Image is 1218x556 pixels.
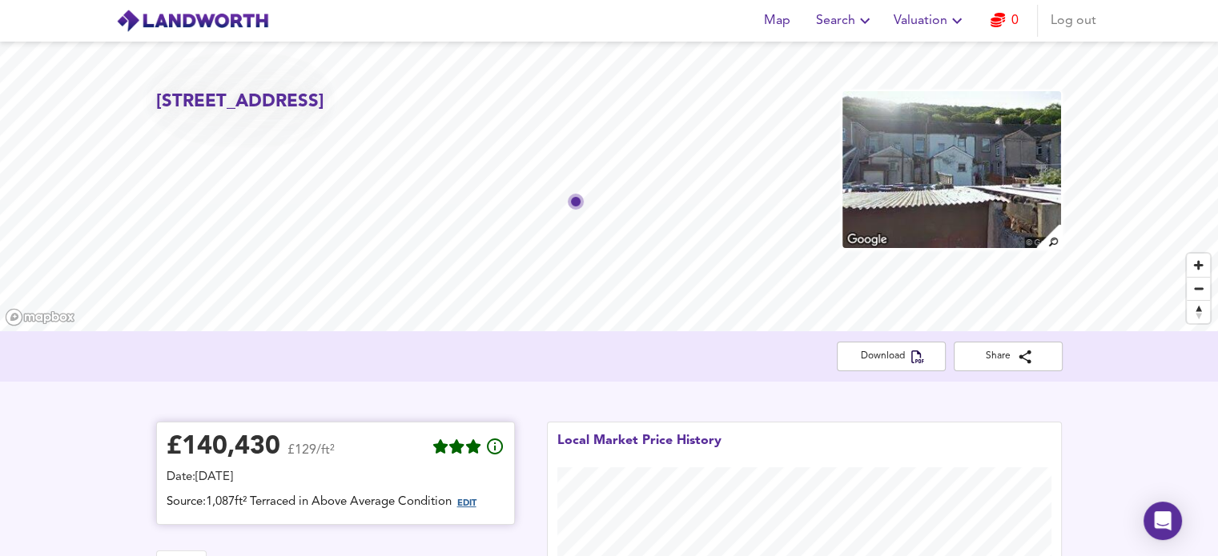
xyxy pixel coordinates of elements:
[816,10,874,32] span: Search
[979,5,1031,37] button: 0
[167,469,504,486] div: Date: [DATE]
[758,10,797,32] span: Map
[887,5,973,37] button: Valuation
[1187,300,1210,323] button: Reset bearing to north
[116,9,269,33] img: logo
[1187,301,1210,323] span: Reset bearing to north
[5,308,75,326] a: Mapbox homepage
[1044,5,1103,37] button: Log out
[167,435,280,459] div: £ 140,430
[967,348,1050,365] span: Share
[1187,277,1210,300] button: Zoom out
[1187,254,1210,277] button: Zoom in
[837,342,946,371] button: Download
[841,90,1062,250] img: property
[557,432,722,467] div: Local Market Price History
[810,5,881,37] button: Search
[1144,502,1182,540] div: Open Intercom Messenger
[156,90,324,114] h2: [STREET_ADDRESS]
[167,494,504,514] div: Source: 1,087ft² Terraced in Above Average Condition
[954,342,1063,371] button: Share
[1035,222,1063,250] img: search
[991,10,1019,32] a: 0
[1187,278,1210,300] span: Zoom out
[752,5,803,37] button: Map
[850,348,933,365] span: Download
[894,10,967,32] span: Valuation
[457,499,476,508] span: EDIT
[287,444,335,467] span: £129/ft²
[1051,10,1096,32] span: Log out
